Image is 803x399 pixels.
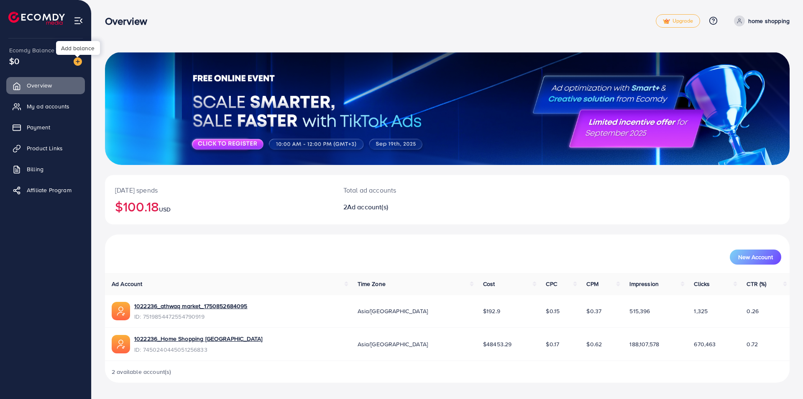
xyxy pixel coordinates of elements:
a: Payment [6,119,85,136]
a: 1022236_Home Shopping [GEOGRAPHIC_DATA] [134,335,262,343]
a: My ad accounts [6,98,85,115]
span: 0.26 [747,307,759,315]
span: 0.72 [747,340,758,348]
a: Affiliate Program [6,182,85,198]
span: Asia/[GEOGRAPHIC_DATA] [358,340,428,348]
span: Ad account(s) [347,202,388,211]
span: Ecomdy Balance [9,46,54,54]
span: Cost [483,280,495,288]
span: Upgrade [663,18,693,24]
span: $0 [9,55,19,67]
img: image [74,57,82,66]
span: $192.9 [483,307,500,315]
span: Product Links [27,144,63,152]
span: Asia/[GEOGRAPHIC_DATA] [358,307,428,315]
span: Payment [27,123,50,131]
span: Time Zone [358,280,386,288]
a: Overview [6,77,85,94]
span: USD [159,205,171,214]
span: Impression [629,280,659,288]
iframe: Chat [767,361,797,393]
span: 1,325 [694,307,708,315]
span: $0.17 [546,340,559,348]
span: Ad Account [112,280,143,288]
span: Affiliate Program [27,186,72,194]
span: 188,107,578 [629,340,659,348]
span: CPM [586,280,598,288]
button: New Account [730,250,781,265]
span: 2 available account(s) [112,368,171,376]
span: $0.62 [586,340,602,348]
a: tickUpgrade [656,14,700,28]
h2: 2 [343,203,494,211]
span: My ad accounts [27,102,69,111]
img: ic-ads-acc.e4c84228.svg [112,302,130,320]
span: Clicks [694,280,710,288]
span: 515,396 [629,307,650,315]
div: Add balance [56,41,100,55]
span: $0.15 [546,307,560,315]
span: $48453.29 [483,340,511,348]
span: ID: 7519854472554790919 [134,312,248,321]
a: home shopping [731,15,790,26]
img: logo [8,12,65,25]
h2: $100.18 [115,198,323,214]
a: Billing [6,161,85,178]
img: ic-ads-acc.e4c84228.svg [112,335,130,353]
span: Billing [27,165,43,173]
span: New Account [738,254,773,260]
p: home shopping [748,16,790,26]
span: Overview [27,81,52,90]
span: $0.37 [586,307,601,315]
a: Product Links [6,140,85,157]
span: ID: 7450240445051256833 [134,345,262,354]
img: menu [74,16,83,26]
p: Total ad accounts [343,185,494,195]
img: tick [663,18,670,24]
span: CPC [546,280,557,288]
p: [DATE] spends [115,185,323,195]
a: 1022236_athwaq market_1750852684095 [134,302,248,310]
span: CTR (%) [747,280,766,288]
h3: Overview [105,15,154,27]
span: 670,463 [694,340,716,348]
